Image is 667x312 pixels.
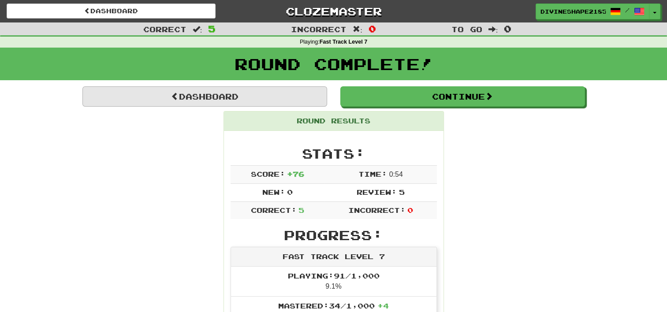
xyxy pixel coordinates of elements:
[357,188,397,196] span: Review:
[389,171,403,178] span: 0 : 54
[291,25,347,33] span: Incorrect
[488,26,498,33] span: :
[229,4,438,19] a: Clozemaster
[224,111,443,131] div: Round Results
[407,206,413,214] span: 0
[377,301,389,310] span: + 4
[288,271,380,280] span: Playing: 91 / 1,000
[251,170,285,178] span: Score:
[143,25,186,33] span: Correct
[504,23,511,34] span: 0
[353,26,362,33] span: :
[369,23,376,34] span: 0
[208,23,216,34] span: 5
[320,39,368,45] strong: Fast Track Level 7
[348,206,406,214] span: Incorrect:
[287,170,304,178] span: + 76
[251,206,297,214] span: Correct:
[399,188,405,196] span: 5
[625,7,630,13] span: /
[193,26,202,33] span: :
[358,170,387,178] span: Time:
[451,25,482,33] span: To go
[278,301,389,310] span: Mastered: 34 / 1,000
[82,86,327,107] a: Dashboard
[231,247,436,267] div: Fast Track Level 7
[3,55,664,73] h1: Round Complete!
[231,267,436,297] li: 9.1%
[540,7,606,15] span: DivineShape2185
[231,228,437,242] h2: Progress:
[536,4,649,19] a: DivineShape2185 /
[7,4,216,19] a: Dashboard
[231,146,437,161] h2: Stats:
[298,206,304,214] span: 5
[287,188,293,196] span: 0
[262,188,285,196] span: New:
[340,86,585,107] button: Continue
